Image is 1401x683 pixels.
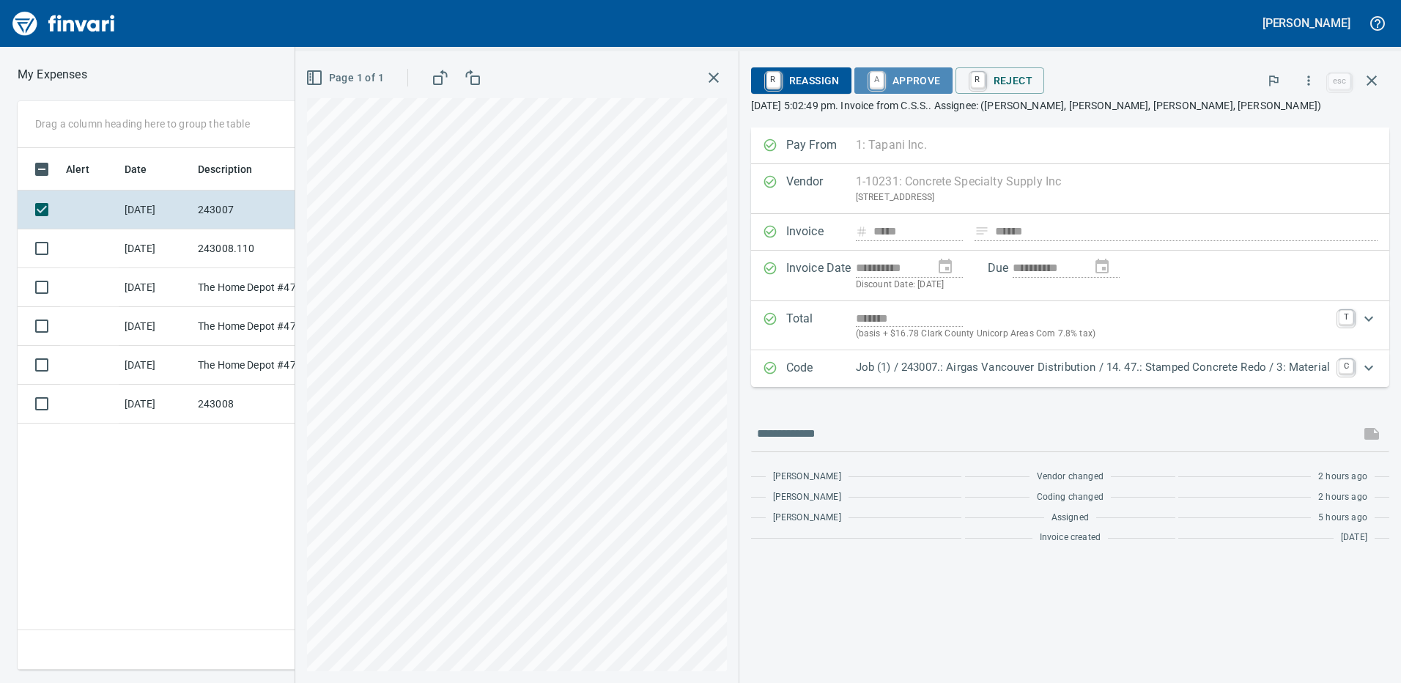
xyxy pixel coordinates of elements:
button: AApprove [854,67,953,94]
p: [DATE] 5:02:49 pm. Invoice from C.S.S.. Assignee: ([PERSON_NAME], [PERSON_NAME], [PERSON_NAME], [... [751,98,1389,113]
span: Approve [866,68,941,93]
td: 243007 [192,191,324,229]
p: My Expenses [18,66,87,84]
span: 2 hours ago [1318,470,1367,484]
span: [PERSON_NAME] [773,470,841,484]
a: esc [1328,73,1350,89]
div: Expand [751,350,1389,387]
p: Job (1) / 243007.: Airgas Vancouver Distribution / 14. 47.: Stamped Concrete Redo / 3: Material [856,359,1330,376]
p: Code [786,359,856,378]
a: T [1339,310,1353,325]
span: Date [125,160,166,178]
td: 243008.110 [192,229,324,268]
span: Alert [66,160,89,178]
td: [DATE] [119,229,192,268]
span: Description [198,160,253,178]
span: Reassign [763,68,840,93]
span: Assigned [1051,511,1089,525]
span: Date [125,160,147,178]
h5: [PERSON_NAME] [1263,15,1350,31]
span: Coding changed [1037,490,1104,505]
button: More [1293,64,1325,97]
button: Page 1 of 1 [303,64,390,92]
button: RReject [955,67,1044,94]
span: [PERSON_NAME] [773,490,841,505]
img: Finvari [9,6,119,41]
span: Reject [967,68,1032,93]
td: [DATE] [119,307,192,346]
span: Vendor changed [1037,470,1104,484]
span: Description [198,160,272,178]
td: The Home Depot #4738 [GEOGRAPHIC_DATA] [GEOGRAPHIC_DATA] [192,346,324,385]
td: [DATE] [119,268,192,307]
span: Page 1 of 1 [308,69,384,87]
span: Invoice created [1040,531,1101,545]
td: [DATE] [119,191,192,229]
span: Close invoice [1325,63,1389,98]
a: C [1339,359,1353,374]
td: 243008 [192,385,324,424]
a: A [870,72,884,88]
div: Expand [751,301,1389,350]
p: Total [786,310,856,341]
td: The Home Depot #4738 [GEOGRAPHIC_DATA] [GEOGRAPHIC_DATA] [192,268,324,307]
td: [DATE] [119,346,192,385]
a: R [766,72,780,88]
span: [DATE] [1341,531,1367,545]
button: [PERSON_NAME] [1259,12,1354,34]
span: Alert [66,160,108,178]
span: 5 hours ago [1318,511,1367,525]
p: (basis + $16.78 Clark County Unicorp Areas Com 7.8% tax) [856,327,1330,341]
nav: breadcrumb [18,66,87,84]
button: RReassign [751,67,851,94]
p: Drag a column heading here to group the table [35,117,250,131]
a: R [971,72,985,88]
span: [PERSON_NAME] [773,511,841,525]
td: [DATE] [119,385,192,424]
span: This records your message into the invoice and notifies anyone mentioned [1354,416,1389,451]
button: Flag [1257,64,1290,97]
td: The Home Depot #4738 [GEOGRAPHIC_DATA] [GEOGRAPHIC_DATA] [192,307,324,346]
span: 2 hours ago [1318,490,1367,505]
